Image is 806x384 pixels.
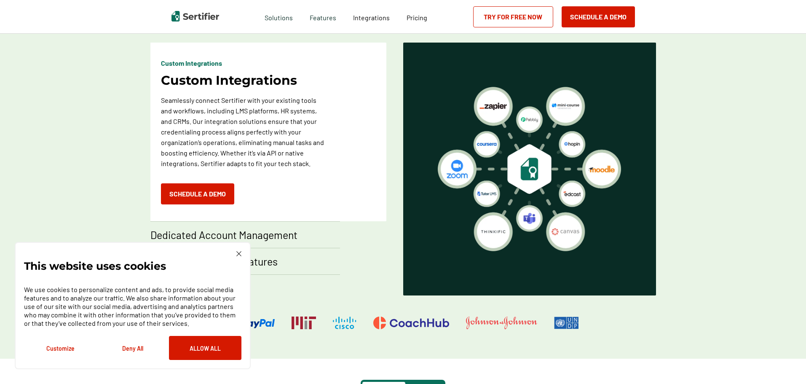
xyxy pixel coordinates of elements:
p: Seamlessly connect Sertifier with your existing tools and workflows, including LMS platforms, HR ... [161,95,328,169]
a: Integrations [353,11,390,22]
button: Customize [24,336,96,360]
a: Pricing [407,11,427,22]
p: Dedicated Account Management [150,228,297,242]
img: pricing Custom Integrations [438,87,621,251]
img: Johnson & Johnson [466,317,537,329]
img: Sertifier | Digital Credentialing Platform [171,11,219,21]
span: Features [310,11,336,22]
button: Schedule a Demo [161,183,234,204]
span: Solutions [265,11,293,22]
img: Cookie Popup Close [236,251,241,256]
p: This website uses cookies [24,262,166,270]
a: Try for Free Now [473,6,553,27]
button: Deny All [96,336,169,360]
button: Schedule a Demo [562,6,635,27]
span: Integrations [353,13,390,21]
img: UNDP [554,317,579,329]
img: Cisco [333,317,356,329]
img: Massachusetts Institute of Technology [292,317,316,329]
iframe: Chat Widget [764,344,806,384]
button: Allow All [169,336,241,360]
p: Custom Integrations [161,58,222,68]
img: PayPal [227,317,275,329]
img: CoachHub [373,317,449,329]
span: Pricing [407,13,427,21]
p: Custom Integrations [161,73,297,88]
p: We use cookies to personalize content and ads, to provide social media features and to analyze ou... [24,285,241,328]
